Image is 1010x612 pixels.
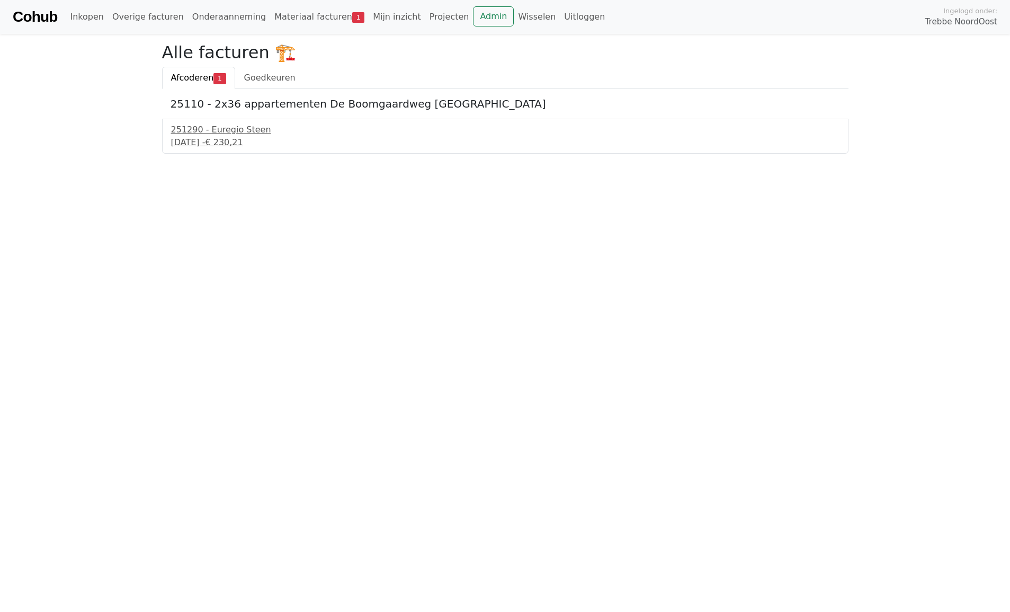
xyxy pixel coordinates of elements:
[270,6,369,28] a: Materiaal facturen1
[66,6,108,28] a: Inkopen
[514,6,560,28] a: Wisselen
[171,123,839,136] div: 251290 - Euregio Steen
[13,4,57,30] a: Cohub
[162,42,848,63] h2: Alle facturen 🏗️
[108,6,188,28] a: Overige facturen
[352,12,364,23] span: 1
[171,97,840,110] h5: 25110 - 2x36 appartementen De Boomgaardweg [GEOGRAPHIC_DATA]
[943,6,997,16] span: Ingelogd onder:
[925,16,997,28] span: Trebbe NoordOost
[369,6,425,28] a: Mijn inzicht
[244,73,296,83] span: Goedkeuren
[235,67,305,89] a: Goedkeuren
[560,6,609,28] a: Uitloggen
[188,6,270,28] a: Onderaanneming
[205,137,243,147] span: € 230,21
[213,73,226,84] span: 1
[171,136,839,149] div: [DATE] -
[171,123,839,149] a: 251290 - Euregio Steen[DATE] -€ 230,21
[162,67,235,89] a: Afcoderen1
[171,73,214,83] span: Afcoderen
[425,6,473,28] a: Projecten
[473,6,514,26] a: Admin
